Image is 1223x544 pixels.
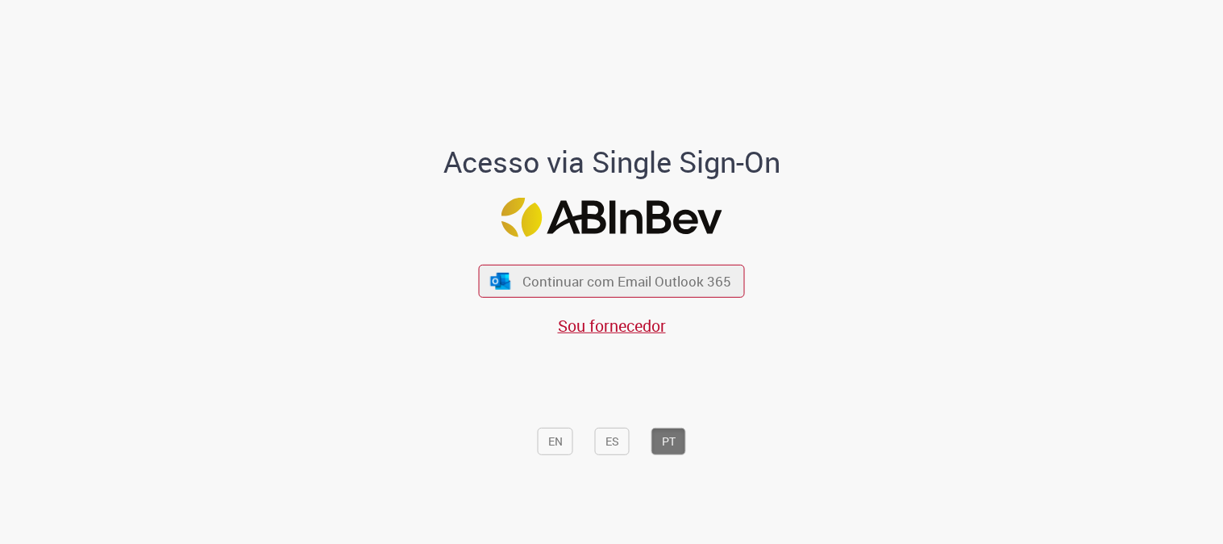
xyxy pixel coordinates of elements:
a: Sou fornecedor [558,315,666,337]
button: PT [651,428,686,455]
button: ES [595,428,630,455]
span: Continuar com Email Outlook 365 [522,272,731,291]
img: Logo ABInBev [501,197,722,236]
button: EN [538,428,573,455]
img: ícone Azure/Microsoft 360 [489,272,511,289]
button: ícone Azure/Microsoft 360 Continuar com Email Outlook 365 [479,265,745,298]
h1: Acesso via Single Sign-On [388,146,835,178]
